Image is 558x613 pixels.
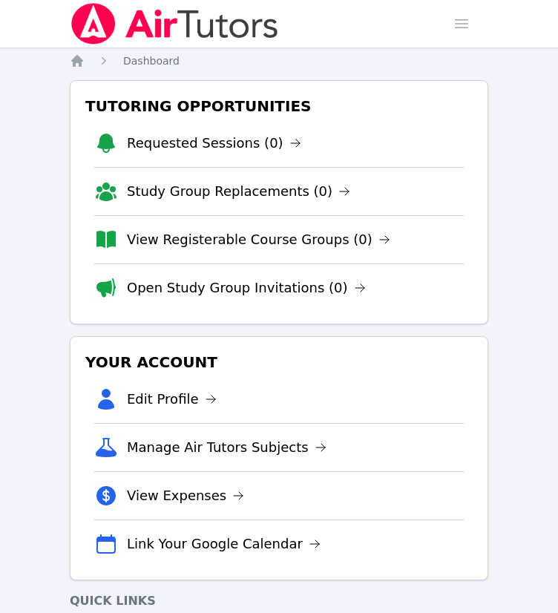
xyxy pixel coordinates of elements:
h4: Quick Links [70,592,488,610]
nav: Breadcrumb [70,53,488,68]
a: Study Group Replacements (0) [127,181,350,202]
h3: Tutoring Opportunities [82,93,476,119]
a: View Expenses [127,485,244,506]
a: Dashboard [123,53,180,68]
a: Manage Air Tutors Subjects [127,437,326,458]
h3: Your Account [82,349,476,376]
a: Open Study Group Invitations (0) [127,278,366,298]
img: Air Tutors [70,3,280,45]
a: Edit Profile [127,389,217,410]
a: Requested Sessions (0) [127,133,301,154]
a: View Registerable Course Groups (0) [127,229,390,250]
span: Dashboard [123,55,180,67]
a: Link Your Google Calendar [127,534,321,554]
